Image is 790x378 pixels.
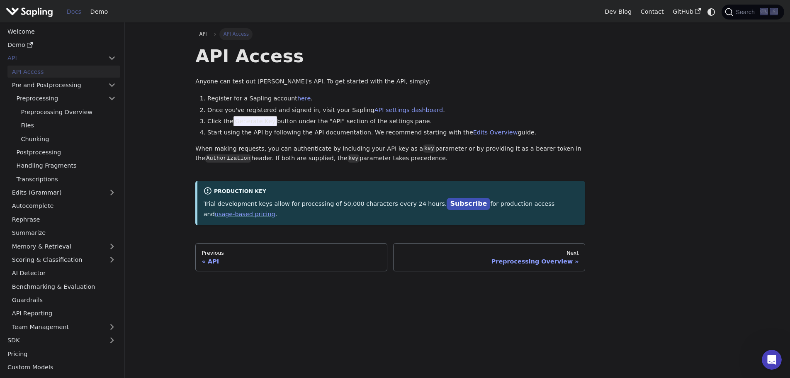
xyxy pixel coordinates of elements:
[600,5,636,18] a: Dev Blog
[7,280,120,293] a: Benchmarking & Evaluation
[6,6,56,18] a: Sapling.ai
[12,93,120,105] a: Preprocessing
[199,31,207,37] span: API
[733,9,760,15] span: Search
[12,173,120,185] a: Transcriptions
[7,254,120,266] a: Scoring & Classification
[374,107,443,113] a: API settings dashboard
[233,116,277,126] span: Generate Key
[195,77,585,87] p: Anyone can test out [PERSON_NAME]'s API. To get started with the API, simply:
[7,240,120,252] a: Memory & Retrieval
[7,294,120,306] a: Guardrails
[62,5,86,18] a: Docs
[202,250,381,256] div: Previous
[722,5,784,20] button: Search (Ctrl+K)
[423,144,435,153] code: key
[7,267,120,279] a: AI Detector
[770,8,778,15] kbd: K
[195,243,585,271] nav: Docs pages
[207,117,585,127] li: Click the button under the "API" section of the settings pane.
[7,66,120,78] a: API Access
[7,187,120,199] a: Edits (Grammar)
[207,94,585,104] li: Register for a Sapling account .
[195,45,585,67] h1: API Access
[86,5,112,18] a: Demo
[3,39,120,51] a: Demo
[195,28,211,40] a: API
[705,6,717,18] button: Switch between dark and light mode (currently system mode)
[7,79,120,91] a: Pre and Postprocessing
[3,52,104,64] a: API
[636,5,668,18] a: Contact
[3,25,120,37] a: Welcome
[3,334,104,346] a: SDK
[7,307,120,319] a: API Reporting
[297,95,311,102] a: here
[104,334,120,346] button: Expand sidebar category 'SDK'
[6,6,53,18] img: Sapling.ai
[7,213,120,225] a: Rephrase
[195,243,387,271] a: PreviousAPI
[17,133,120,145] a: Chunking
[12,160,120,172] a: Handling Fragments
[204,198,579,219] p: Trial development keys allow for processing of 50,000 characters every 24 hours. for production a...
[400,250,579,256] div: Next
[202,258,381,265] div: API
[400,258,579,265] div: Preprocessing Overview
[207,105,585,115] li: Once you've registered and signed in, visit your Sapling .
[12,146,120,159] a: Postprocessing
[3,348,120,360] a: Pricing
[215,211,275,217] a: usage-based pricing
[204,187,579,197] div: Production Key
[205,154,251,163] code: Authorization
[219,28,253,40] span: API Access
[7,200,120,212] a: Autocomplete
[7,227,120,239] a: Summarize
[195,28,585,40] nav: Breadcrumbs
[17,119,120,132] a: Files
[3,361,120,373] a: Custom Models
[104,52,120,64] button: Collapse sidebar category 'API'
[195,144,585,164] p: When making requests, you can authenticate by including your API key as a parameter or by providi...
[668,5,705,18] a: GitHub
[447,198,490,210] a: Subscribe
[762,350,782,370] iframe: Intercom live chat
[393,243,585,271] a: NextPreprocessing Overview
[473,129,518,136] a: Edits Overview
[7,321,120,333] a: Team Management
[17,106,120,118] a: Preprocessing Overview
[348,154,360,163] code: key
[207,128,585,138] li: Start using the API by following the API documentation. We recommend starting with the guide.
